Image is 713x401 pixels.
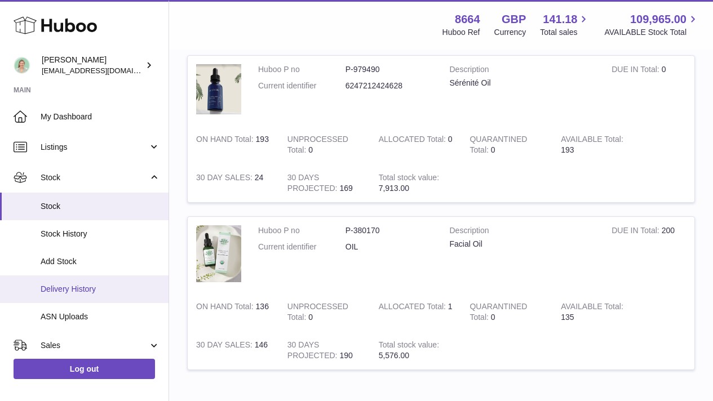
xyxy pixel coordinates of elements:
span: 109,965.00 [630,12,687,27]
strong: Total stock value [379,173,439,185]
dt: Current identifier [258,242,346,252]
td: 193 [188,126,279,164]
a: Log out [14,359,155,379]
span: Listings [41,142,148,153]
span: My Dashboard [41,112,160,122]
strong: 30 DAYS PROJECTED [287,340,340,363]
span: Stock [41,172,148,183]
td: 0 [370,126,462,164]
div: Huboo Ref [442,27,480,38]
dt: Current identifier [258,81,346,91]
span: Stock History [41,229,160,239]
span: [EMAIL_ADDRESS][DOMAIN_NAME] [42,66,166,75]
img: hello@thefacialcuppingexpert.com [14,57,30,74]
img: product image [196,64,241,114]
dd: 6247212424628 [346,81,433,91]
span: Sales [41,340,148,351]
strong: AVAILABLE Total [561,302,623,314]
strong: ON HAND Total [196,302,256,314]
div: Facial Oil [450,239,595,249]
strong: 8664 [455,12,480,27]
strong: ON HAND Total [196,135,256,146]
dd: OIL [346,242,433,252]
strong: GBP [502,12,526,27]
a: 109,965.00 AVAILABLE Stock Total [604,12,699,38]
td: 146 [188,331,279,369]
dd: P-979490 [346,64,433,75]
span: 7,913.00 [379,184,410,193]
span: Add Stock [41,256,160,267]
strong: Description [450,64,595,78]
strong: 30 DAYS PROJECTED [287,173,340,195]
strong: Description [450,225,595,239]
dd: P-380170 [346,225,433,236]
strong: 30 DAY SALES [196,173,255,185]
img: product image [196,225,241,282]
strong: DUE IN Total [612,65,661,77]
td: 24 [188,164,279,202]
td: 193 [552,126,644,164]
strong: ALLOCATED Total [379,135,448,146]
td: 169 [279,164,370,202]
td: 190 [279,331,370,369]
span: Delivery History [41,284,160,295]
strong: UNPROCESSED Total [287,302,348,324]
div: Sérénité Oil [450,78,595,88]
strong: QUARANTINED Total [470,302,527,324]
strong: AVAILABLE Total [561,135,623,146]
span: 5,576.00 [379,351,410,360]
strong: 30 DAY SALES [196,340,255,352]
td: 1 [370,293,462,331]
a: 141.18 Total sales [540,12,590,38]
td: 0 [603,56,694,126]
span: Stock [41,201,160,212]
div: Currency [494,27,526,38]
strong: ALLOCATED Total [379,302,448,314]
td: 135 [552,293,644,331]
span: ASN Uploads [41,311,160,322]
span: 0 [491,145,495,154]
div: [PERSON_NAME] [42,55,143,76]
span: Total sales [540,27,590,38]
strong: DUE IN Total [612,226,661,238]
span: 141.18 [543,12,577,27]
strong: QUARANTINED Total [470,135,527,157]
dt: Huboo P no [258,64,346,75]
strong: UNPROCESSED Total [287,135,348,157]
strong: Total stock value [379,340,439,352]
td: 0 [279,293,370,331]
dt: Huboo P no [258,225,346,236]
td: 136 [188,293,279,331]
span: 0 [491,313,495,322]
span: AVAILABLE Stock Total [604,27,699,38]
td: 0 [279,126,370,164]
td: 200 [603,217,694,293]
